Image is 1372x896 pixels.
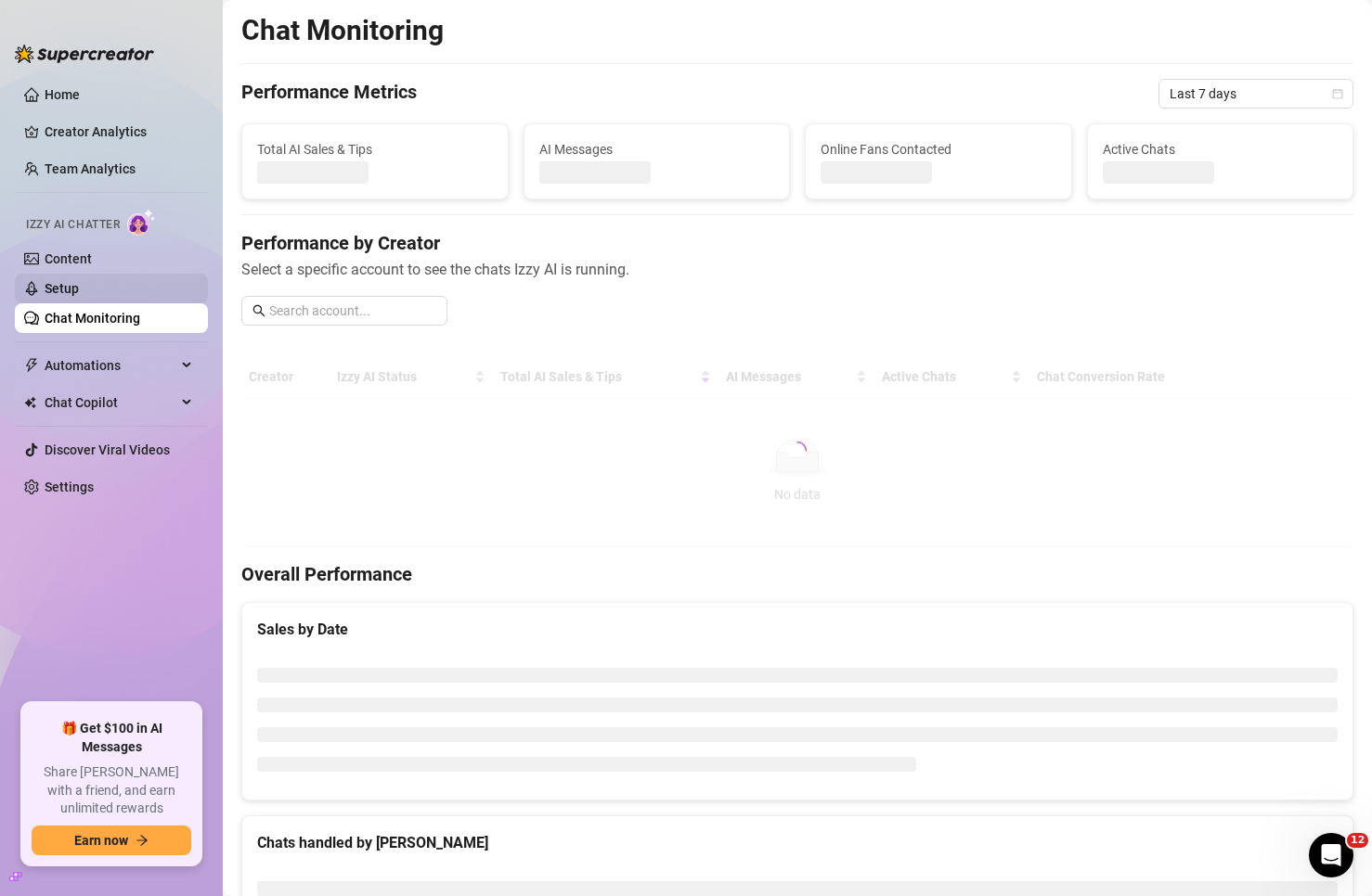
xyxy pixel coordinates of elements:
[1309,833,1353,877] iframe: Intercom live chat
[257,618,1338,641] div: Sales by Date
[45,87,80,102] a: Home
[1347,833,1368,848] span: 12
[785,440,809,463] span: loading
[26,216,120,234] span: Izzy AI Chatter
[45,161,136,176] a: Team Analytics
[24,358,39,373] span: thunderbolt
[15,45,154,63] img: logo-BBDzfeDw.svg
[1103,139,1339,160] span: Active Chats
[74,833,128,848] span: Earn now
[269,301,436,321] input: Search account...
[1170,80,1342,108] span: Last 7 days
[45,388,176,417] span: Chat Copilot
[257,831,1338,854] div: Chats handled by [PERSON_NAME]
[241,561,1353,587] h4: Overall Performance
[9,870,22,883] span: build
[45,442,170,457] a: Discover Viral Videos
[45,480,94,494] a: Settings
[45,351,176,380] span: Automations
[241,258,1353,281] span: Select a specific account to see the chats Izzy AI is running.
[252,304,265,317] span: search
[539,139,775,160] span: AI Messages
[241,79,417,109] h4: Performance Metrics
[136,834,149,847] span: arrow-right
[45,281,79,296] a: Setup
[24,396,36,409] img: Chat Copilot
[45,311,140,326] a: Chat Monitoring
[127,209,156,236] img: AI Chatter
[32,763,191,818] span: Share [PERSON_NAME] with a friend, and earn unlimited rewards
[241,230,1353,256] h4: Performance by Creator
[45,117,193,147] a: Creator Analytics
[821,139,1056,160] span: Online Fans Contacted
[241,13,444,48] h2: Chat Monitoring
[1332,88,1343,99] span: calendar
[257,139,493,160] span: Total AI Sales & Tips
[32,720,191,756] span: 🎁 Get $100 in AI Messages
[45,251,92,266] a: Content
[32,826,191,855] button: Earn nowarrow-right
